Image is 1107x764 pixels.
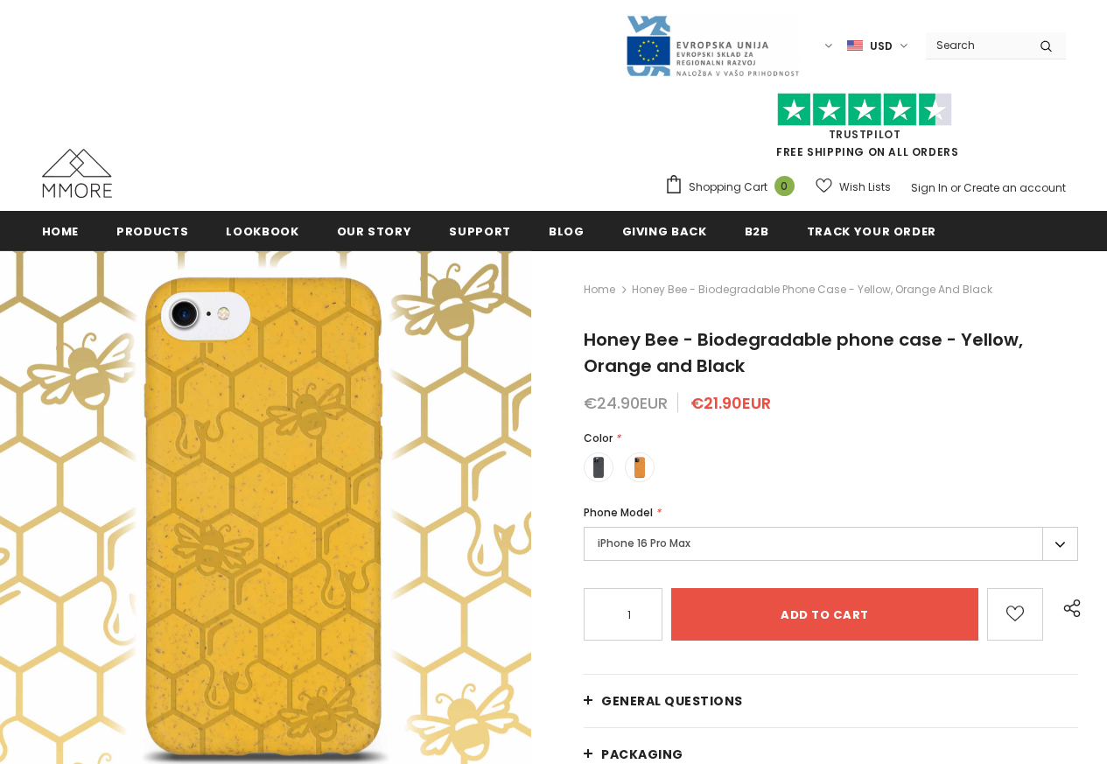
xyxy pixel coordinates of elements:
img: Trust Pilot Stars [777,93,952,127]
span: Lookbook [226,223,298,240]
a: Create an account [963,180,1066,195]
a: Wish Lists [816,172,891,202]
a: Shopping Cart 0 [664,174,803,200]
span: 0 [774,176,795,196]
span: FREE SHIPPING ON ALL ORDERS [664,101,1066,159]
img: MMORE Cases [42,149,112,198]
input: Add to cart [671,588,978,641]
span: Color [584,431,613,445]
a: Our Story [337,211,412,250]
span: Our Story [337,223,412,240]
span: or [950,180,961,195]
a: Home [42,211,80,250]
span: Giving back [622,223,707,240]
span: PACKAGING [601,746,683,763]
img: Javni Razpis [625,14,800,78]
span: Products [116,223,188,240]
span: Phone Model [584,505,653,520]
a: Products [116,211,188,250]
img: USD [847,39,863,53]
span: Track your order [807,223,936,240]
a: Track your order [807,211,936,250]
span: Shopping Cart [689,179,767,196]
a: B2B [745,211,769,250]
label: iPhone 16 Pro Max [584,527,1078,561]
input: Search Site [926,32,1026,58]
span: B2B [745,223,769,240]
span: USD [870,38,893,55]
a: support [449,211,511,250]
a: Lookbook [226,211,298,250]
span: support [449,223,511,240]
span: Wish Lists [839,179,891,196]
a: Giving back [622,211,707,250]
span: Home [42,223,80,240]
a: Trustpilot [829,127,901,142]
a: Sign In [911,180,948,195]
span: General Questions [601,692,743,710]
span: Blog [549,223,585,240]
a: Blog [549,211,585,250]
a: Home [584,279,615,300]
a: General Questions [584,675,1078,727]
span: Honey Bee - Biodegradable phone case - Yellow, Orange and Black [584,327,1023,378]
a: Javni Razpis [625,38,800,53]
span: €21.90EUR [690,392,771,414]
span: Honey Bee - Biodegradable phone case - Yellow, Orange and Black [632,279,992,300]
span: €24.90EUR [584,392,668,414]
